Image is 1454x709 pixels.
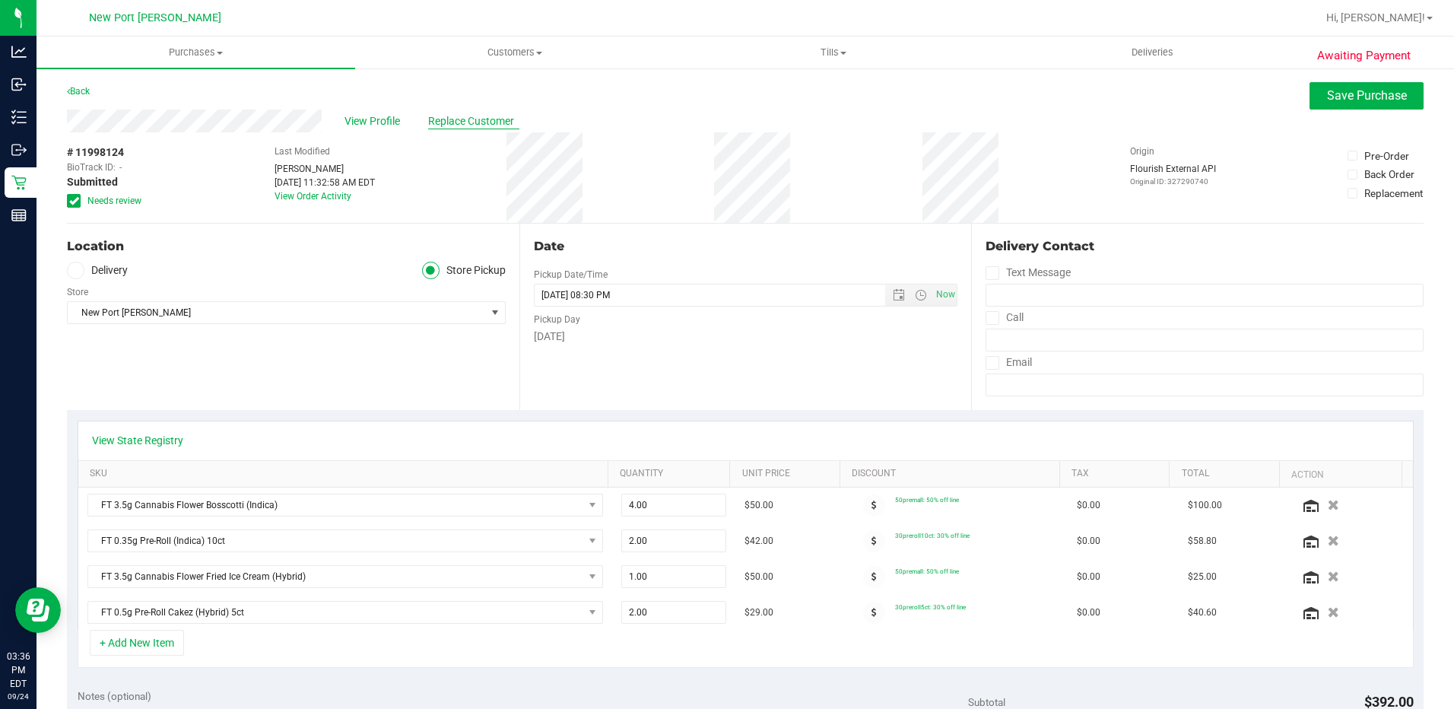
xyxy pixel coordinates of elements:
div: Location [67,237,506,256]
a: Quantity [620,468,724,480]
span: New Port [PERSON_NAME] [89,11,221,24]
inline-svg: Reports [11,208,27,223]
div: Date [534,237,958,256]
span: $40.60 [1188,606,1217,620]
span: NO DATA FOUND [87,494,603,517]
inline-svg: Inventory [11,110,27,125]
span: 30preroll5ct: 30% off line [895,603,966,611]
span: NO DATA FOUND [87,529,603,552]
label: Origin [1130,145,1154,158]
span: Tills [675,46,992,59]
span: $50.00 [744,498,773,513]
input: 4.00 [622,494,725,516]
span: Needs review [87,194,141,208]
div: Flourish External API [1130,162,1216,187]
label: Store Pickup [422,262,506,279]
label: Pickup Day [534,313,580,326]
span: Purchases [37,46,355,59]
inline-svg: Inbound [11,77,27,92]
a: Unit Price [742,468,834,480]
span: 50premall: 50% off line [895,496,959,504]
span: $0.00 [1077,498,1100,513]
label: Call [986,307,1024,329]
span: FT 3.5g Cannabis Flower Fried Ice Cream (Hybrid) [88,566,583,587]
div: [PERSON_NAME] [275,162,375,176]
a: Purchases [37,37,355,68]
span: 50premall: 50% off line [895,568,959,575]
p: Original ID: 327290740 [1130,176,1216,187]
a: Customers [355,37,674,68]
span: FT 0.5g Pre-Roll Cakez (Hybrid) 5ct [88,602,583,623]
span: NO DATA FOUND [87,601,603,624]
label: Email [986,351,1032,374]
span: $100.00 [1188,498,1222,513]
span: $29.00 [744,606,773,620]
inline-svg: Outbound [11,142,27,157]
div: [DATE] 11:32:58 AM EDT [275,176,375,189]
a: View Order Activity [275,191,351,202]
span: View Profile [344,113,405,129]
label: Delivery [67,262,128,279]
a: Back [67,86,90,97]
span: $0.00 [1077,534,1100,548]
input: 1.00 [622,566,725,587]
a: Total [1182,468,1274,480]
span: $50.00 [744,570,773,584]
iframe: Resource center [15,587,61,633]
span: Awaiting Payment [1317,47,1411,65]
div: Back Order [1364,167,1414,182]
span: New Port [PERSON_NAME] [68,302,486,323]
button: Save Purchase [1310,82,1424,110]
div: Replacement [1364,186,1423,201]
th: Action [1279,461,1402,488]
span: Set Current date [932,284,958,306]
a: Tills [675,37,993,68]
label: Last Modified [275,145,330,158]
p: 09/24 [7,691,30,702]
button: + Add New Item [90,630,184,656]
label: Text Message [986,262,1071,284]
input: 2.00 [622,530,725,552]
span: - [119,161,122,174]
span: Subtotal [968,696,1005,708]
span: $42.00 [744,534,773,548]
span: # 11998124 [67,145,124,161]
span: Customers [356,46,673,59]
span: Notes (optional) [78,690,151,702]
input: Format: (999) 999-9999 [986,329,1424,351]
label: Pickup Date/Time [534,268,608,281]
span: BioTrack ID: [67,161,116,174]
input: Format: (999) 999-9999 [986,284,1424,307]
span: $0.00 [1077,606,1100,620]
span: NO DATA FOUND [87,565,603,588]
span: Deliveries [1111,46,1194,59]
div: Pre-Order [1364,148,1409,164]
span: Open the date view [886,289,912,301]
a: Discount [852,468,1053,480]
span: FT 0.35g Pre-Roll (Indica) 10ct [88,530,583,552]
span: Save Purchase [1327,88,1407,103]
a: Tax [1071,468,1164,480]
span: select [486,302,505,323]
span: $25.00 [1188,570,1217,584]
inline-svg: Analytics [11,44,27,59]
span: $58.80 [1188,534,1217,548]
div: [DATE] [534,329,958,345]
span: Replace Customer [428,113,519,129]
div: Delivery Contact [986,237,1424,256]
span: FT 3.5g Cannabis Flower Bosscotti (Indica) [88,494,583,516]
inline-svg: Retail [11,175,27,190]
span: $0.00 [1077,570,1100,584]
span: Hi, [PERSON_NAME]! [1326,11,1425,24]
a: SKU [90,468,602,480]
span: 30preroll10ct: 30% off line [895,532,970,539]
label: Store [67,285,88,299]
p: 03:36 PM EDT [7,650,30,691]
span: Open the time view [908,289,934,301]
span: Submitted [67,174,118,190]
input: 2.00 [622,602,725,623]
a: Deliveries [993,37,1312,68]
a: View State Registry [92,433,183,448]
